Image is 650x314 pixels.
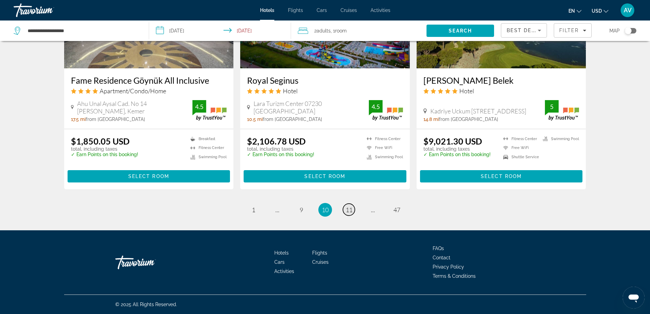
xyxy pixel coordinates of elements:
span: ... [371,206,375,214]
input: Search hotel destination [27,26,139,36]
div: 4 star Apartment [71,87,227,95]
a: Flights [288,8,303,13]
p: ✓ Earn Points on this booking! [247,152,314,157]
p: total, including taxes [247,146,314,152]
span: ... [275,206,279,214]
span: Kadriye Uckum [STREET_ADDRESS] [430,107,526,115]
img: TrustYou guest rating badge [192,100,227,120]
li: Breakfast [187,136,227,142]
span: 14.8 mi [423,117,439,122]
span: Hotel [283,87,298,95]
button: Toggle map [620,28,636,34]
span: Select Room [128,174,169,179]
a: Cars [274,259,285,265]
button: Change language [568,6,581,16]
ins: $9,021.30 USD [423,136,482,146]
a: Fame Residence Göynük All Inclusive [71,75,227,85]
button: Filters [554,23,592,38]
a: Terms & Conditions [433,273,476,279]
span: USD [592,8,602,14]
a: FAQs [433,246,444,251]
span: Cruises [341,8,357,13]
mat-select: Sort by [507,26,541,35]
span: Select Room [481,174,522,179]
a: Select Room [420,172,583,179]
button: Travelers: 2 adults, 0 children [291,21,427,41]
span: 17.5 mi [71,117,86,122]
a: Contact [433,255,450,260]
a: Cars [317,8,327,13]
button: Search [427,25,494,37]
li: Swimming Pool [187,154,227,160]
li: Swimming Pool [539,136,579,142]
a: Royal Seginus [247,75,403,85]
button: Change currency [592,6,608,16]
span: Filter [559,28,579,33]
span: 9 [300,206,303,214]
span: Map [609,26,620,36]
img: TrustYou guest rating badge [545,100,579,120]
a: Activities [274,269,294,274]
div: 4.5 [192,103,206,111]
nav: Pagination [64,203,586,217]
a: Flights [312,250,327,256]
div: 5 star Hotel [423,87,579,95]
div: 5 [545,103,559,111]
a: Go Home [115,252,184,273]
p: total, including taxes [71,146,138,152]
div: 4.5 [369,103,382,111]
span: Adults [317,28,331,33]
h3: [PERSON_NAME] Belek [423,75,579,85]
a: Privacy Policy [433,264,464,270]
button: User Menu [619,3,636,17]
button: Select Room [68,170,230,182]
span: en [568,8,575,14]
button: Select Room [420,170,583,182]
button: Select check in and out date [149,21,291,41]
span: from [GEOGRAPHIC_DATA] [439,117,498,122]
span: Apartment/Condo/Home [100,87,166,95]
a: Hotels [260,8,274,13]
span: Cruises [312,259,329,265]
iframe: Button to launch messaging window [623,287,645,309]
a: Hotels [274,250,289,256]
span: Select Room [304,174,345,179]
span: 47 [393,206,400,214]
span: from [GEOGRAPHIC_DATA] [263,117,322,122]
p: ✓ Earn Points on this booking! [423,152,491,157]
span: 10.5 mi [247,117,263,122]
a: Travorium [14,1,82,19]
a: Activities [371,8,390,13]
span: Room [335,28,347,33]
li: Free WiFi [363,145,403,151]
ins: $2,106.78 USD [247,136,306,146]
p: ✓ Earn Points on this booking! [71,152,138,157]
img: TrustYou guest rating badge [369,100,403,120]
span: Search [449,28,472,33]
span: Lara Turizm Center 07230 [GEOGRAPHIC_DATA] [254,100,369,115]
span: 1 [252,206,255,214]
span: from [GEOGRAPHIC_DATA] [86,117,145,122]
span: Ahu Unal Aysal Cad. No 14 [PERSON_NAME], Kemer [77,100,192,115]
a: Select Room [244,172,406,179]
li: Fitness Center [500,136,539,142]
span: Best Deals [507,28,542,33]
ins: $1,850.05 USD [71,136,130,146]
li: Free WiFi [500,145,539,151]
li: Swimming Pool [363,154,403,160]
a: Select Room [68,172,230,179]
button: Select Room [244,170,406,182]
p: total, including taxes [423,146,491,152]
span: © 2025 All Rights Reserved. [115,302,177,307]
